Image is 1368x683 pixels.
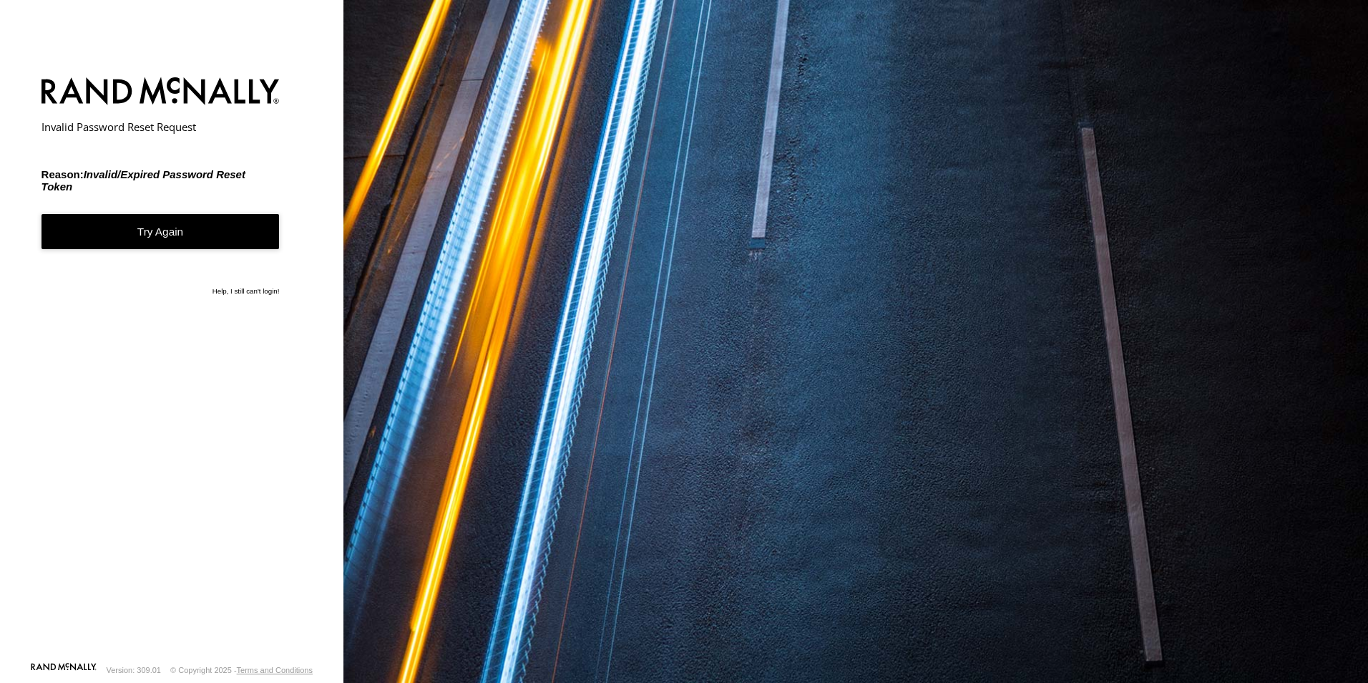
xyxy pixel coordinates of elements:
h2: Invalid Password Reset Request [41,120,280,134]
div: Version: 309.01 [107,666,161,674]
div: © Copyright 2025 - [170,666,313,674]
img: Rand McNally [41,74,280,111]
h3: Reason: [41,168,280,193]
a: Visit our Website [31,663,97,677]
a: Try Again [41,214,280,249]
a: Terms and Conditions [237,666,313,674]
a: Help, I still can't login! [212,287,280,298]
em: Invalid/Expired Password Reset Token [41,168,245,193]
